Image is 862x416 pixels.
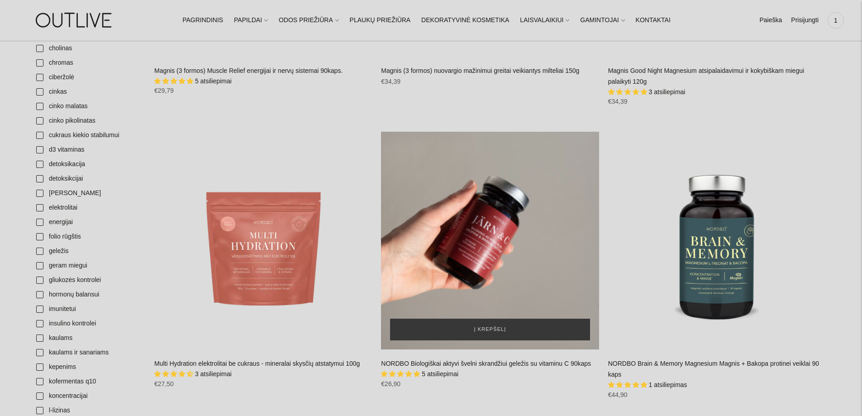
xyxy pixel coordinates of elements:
a: ODOS PRIEŽIŪRA [279,10,339,30]
a: GAMINTOJAI [580,10,624,30]
a: detoksikcijai [31,172,145,186]
span: €29,79 [154,87,174,94]
a: energijai [31,215,145,230]
a: [PERSON_NAME] [31,186,145,201]
a: cukraus kiekio stabilumui [31,128,145,143]
span: 5.00 stars [381,370,422,378]
a: Multi Hydration elektrolitai be cukraus - mineralai skysčių atstatymui 100g [154,360,360,367]
a: cholinas [31,41,145,56]
a: PAPILDAI [234,10,268,30]
a: chromas [31,56,145,70]
a: cinkas [31,85,145,99]
a: KONTAKTAI [636,10,671,30]
a: Multi Hydration elektrolitai be cukraus - mineralai skysčių atstatymui 100g [154,132,372,349]
a: hormonų balansui [31,287,145,302]
a: 1 [828,10,844,30]
a: kaulams ir sanariams [31,345,145,360]
a: kepenims [31,360,145,374]
a: Paieška [759,10,782,30]
a: imunitetui [31,302,145,316]
span: 5.00 stars [608,381,649,388]
a: PLAUKŲ PRIEŽIŪRA [350,10,411,30]
a: koncentracijai [31,389,145,403]
a: PAGRINDINIS [182,10,223,30]
span: €26,90 [381,380,400,387]
a: ciberžolė [31,70,145,85]
a: cinko malatas [31,99,145,114]
a: Magnis (3 formos) nuovargio mažinimui greitai veikiantys milteliai 150g [381,67,579,74]
a: Magnis (3 formos) Muscle Relief energijai ir nervų sistemai 90kaps. [154,67,343,74]
a: DEKORATYVINĖ KOSMETIKA [421,10,509,30]
a: LAISVALAIKIUI [520,10,569,30]
a: Magnis Good Night Magnesium atsipalaidavimui ir kokybiškam miegui palaikyti 120g [608,67,804,85]
a: NORDBO Brain & Memory Magnesium Magnis + Bakopa protinei veiklai 90 kaps [608,360,819,378]
span: 1 [829,14,842,27]
span: €27,50 [154,380,174,387]
a: d3 vitaminas [31,143,145,157]
span: 3 atsiliepimai [649,88,686,96]
span: 1 atsiliepimas [649,381,687,388]
span: €34,39 [608,98,628,105]
a: insulino kontrolei [31,316,145,331]
a: geram miegui [31,258,145,273]
a: NORDBO Biologiškai aktyvi švelni skrandžiui geležis su vitaminu C 90kaps [381,132,599,349]
span: 4.67 stars [154,370,195,378]
a: NORDBO Brain & Memory Magnesium Magnis + Bakopa protinei veiklai 90 kaps [608,132,826,349]
span: 3 atsiliepimai [195,370,232,378]
span: 5 atsiliepimai [195,77,232,85]
span: Į krepšelį [474,325,506,334]
span: 5 atsiliepimai [422,370,458,378]
span: 5.00 stars [608,88,649,96]
img: OUTLIVE [18,5,131,36]
button: Į krepšelį [390,319,590,340]
span: 5.00 stars [154,77,195,85]
span: €44,90 [608,391,628,398]
a: elektrolitai [31,201,145,215]
a: kaulams [31,331,145,345]
a: geležis [31,244,145,258]
a: folio rūgštis [31,230,145,244]
a: gliukozės kontrolei [31,273,145,287]
a: Prisijungti [791,10,819,30]
a: NORDBO Biologiškai aktyvi švelni skrandžiui geležis su vitaminu C 90kaps [381,360,591,367]
span: €34,39 [381,78,400,85]
a: kofermentas q10 [31,374,145,389]
a: cinko pikolinatas [31,114,145,128]
a: detoksikacija [31,157,145,172]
